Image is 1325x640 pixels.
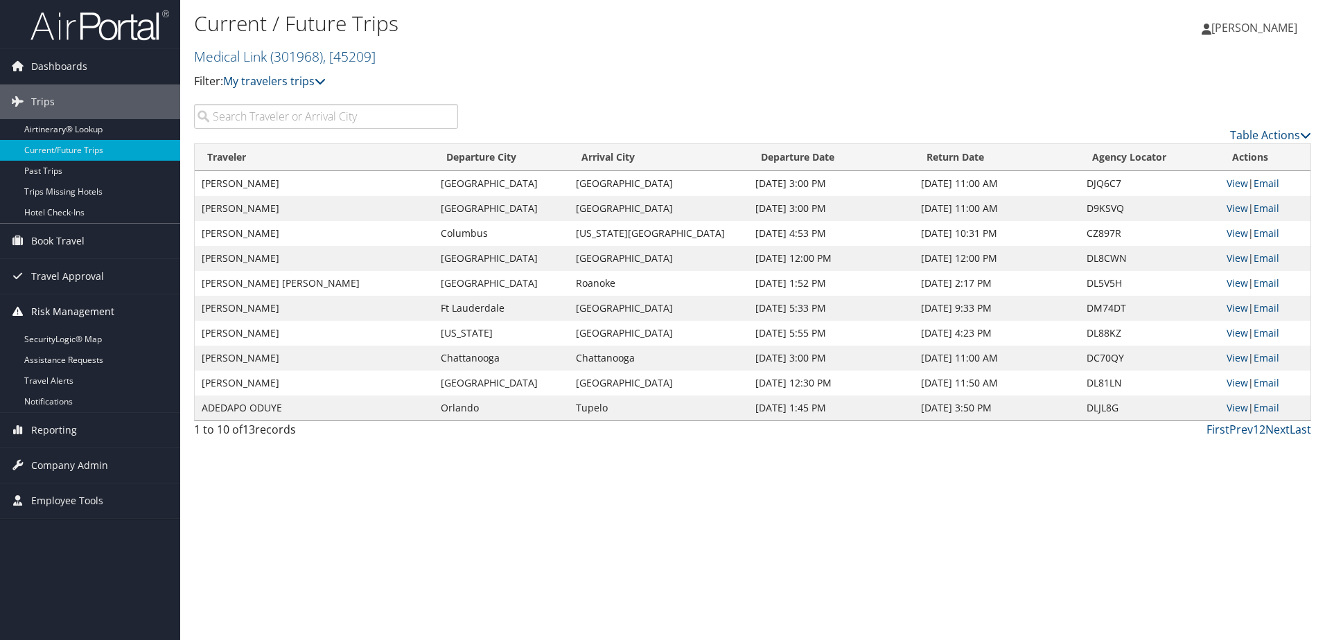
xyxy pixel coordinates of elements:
td: [PERSON_NAME] [195,296,434,321]
a: [PERSON_NAME] [1202,7,1311,48]
a: Email [1254,226,1279,240]
th: Departure Date: activate to sort column descending [748,144,914,171]
td: [GEOGRAPHIC_DATA] [434,371,569,395]
td: DL81LN [1080,371,1220,395]
td: [DATE] 5:55 PM [748,321,914,346]
a: Email [1254,376,1279,389]
span: Book Travel [31,224,85,258]
td: | [1220,221,1310,246]
a: View [1227,351,1248,364]
td: | [1220,346,1310,371]
input: Search Traveler or Arrival City [194,104,458,129]
td: [GEOGRAPHIC_DATA] [569,321,748,346]
span: Employee Tools [31,483,103,518]
td: [GEOGRAPHIC_DATA] [569,196,748,221]
td: [US_STATE] [434,321,569,346]
a: Medical Link [194,47,376,66]
td: | [1220,196,1310,221]
td: Chattanooga [569,346,748,371]
td: [DATE] 9:33 PM [914,296,1080,321]
td: [PERSON_NAME] [195,221,434,246]
td: | [1220,321,1310,346]
a: Email [1254,301,1279,314]
th: Arrival City: activate to sort column ascending [569,144,748,171]
a: View [1227,301,1248,314]
span: [PERSON_NAME] [1211,20,1297,35]
td: | [1220,171,1310,196]
span: Risk Management [31,294,114,329]
td: DLJL8G [1080,395,1220,420]
td: [DATE] 4:23 PM [914,321,1080,346]
span: ( 301968 ) [270,47,323,66]
td: [PERSON_NAME] [195,346,434,371]
td: [US_STATE][GEOGRAPHIC_DATA] [569,221,748,246]
img: airportal-logo.png [30,9,169,42]
td: [DATE] 10:31 PM [914,221,1080,246]
td: [GEOGRAPHIC_DATA] [569,171,748,196]
td: D9KSVQ [1080,196,1220,221]
td: DL8CWN [1080,246,1220,271]
td: [DATE] 2:17 PM [914,271,1080,296]
a: 1 [1253,422,1259,437]
a: First [1206,422,1229,437]
td: [DATE] 11:50 AM [914,371,1080,395]
a: Email [1254,202,1279,215]
td: | [1220,271,1310,296]
td: DM74DT [1080,296,1220,321]
a: Next [1265,422,1290,437]
td: DL88KZ [1080,321,1220,346]
a: Email [1254,177,1279,190]
td: [DATE] 1:52 PM [748,271,914,296]
td: [PERSON_NAME] [195,321,434,346]
a: View [1227,276,1248,290]
a: Last [1290,422,1311,437]
td: [DATE] 1:45 PM [748,395,914,420]
td: ADEDAPO ODUYE [195,395,434,420]
td: [DATE] 11:00 AM [914,196,1080,221]
span: Travel Approval [31,259,104,294]
a: View [1227,226,1248,240]
p: Filter: [194,73,939,91]
span: Trips [31,85,55,119]
a: Email [1254,251,1279,265]
td: [GEOGRAPHIC_DATA] [434,196,569,221]
th: Departure City: activate to sort column ascending [434,144,569,171]
td: [GEOGRAPHIC_DATA] [434,271,569,296]
th: Return Date: activate to sort column ascending [914,144,1080,171]
td: [DATE] 4:53 PM [748,221,914,246]
a: View [1227,376,1248,389]
td: [DATE] 12:00 PM [748,246,914,271]
td: CZ897R [1080,221,1220,246]
td: [GEOGRAPHIC_DATA] [434,246,569,271]
a: View [1227,326,1248,339]
td: [DATE] 12:00 PM [914,246,1080,271]
a: View [1227,251,1248,265]
a: My travelers trips [223,73,326,89]
a: 2 [1259,422,1265,437]
td: [DATE] 3:00 PM [748,171,914,196]
td: [PERSON_NAME] [PERSON_NAME] [195,271,434,296]
span: 13 [243,422,255,437]
td: [GEOGRAPHIC_DATA] [569,246,748,271]
a: View [1227,177,1248,190]
span: Dashboards [31,49,87,84]
th: Traveler: activate to sort column ascending [195,144,434,171]
td: | [1220,246,1310,271]
a: Prev [1229,422,1253,437]
td: Roanoke [569,271,748,296]
a: Email [1254,351,1279,364]
td: | [1220,371,1310,395]
a: Email [1254,401,1279,414]
td: [DATE] 5:33 PM [748,296,914,321]
td: Tupelo [569,395,748,420]
td: Orlando [434,395,569,420]
h1: Current / Future Trips [194,9,939,38]
td: DJQ6C7 [1080,171,1220,196]
td: Columbus [434,221,569,246]
div: 1 to 10 of records [194,421,458,445]
td: [PERSON_NAME] [195,246,434,271]
a: View [1227,202,1248,215]
th: Actions [1220,144,1310,171]
td: [GEOGRAPHIC_DATA] [434,171,569,196]
span: , [ 45209 ] [323,47,376,66]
